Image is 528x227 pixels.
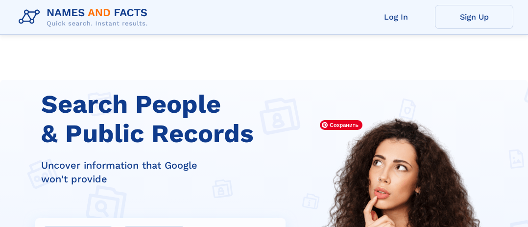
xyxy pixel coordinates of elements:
[41,158,291,186] div: Uncover information that Google won't provide
[41,90,291,149] h1: Search People & Public Records
[435,5,513,29] a: Sign Up
[320,120,362,130] span: Сохранить
[15,4,156,30] img: Logo Names and Facts
[357,5,435,29] a: Log In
